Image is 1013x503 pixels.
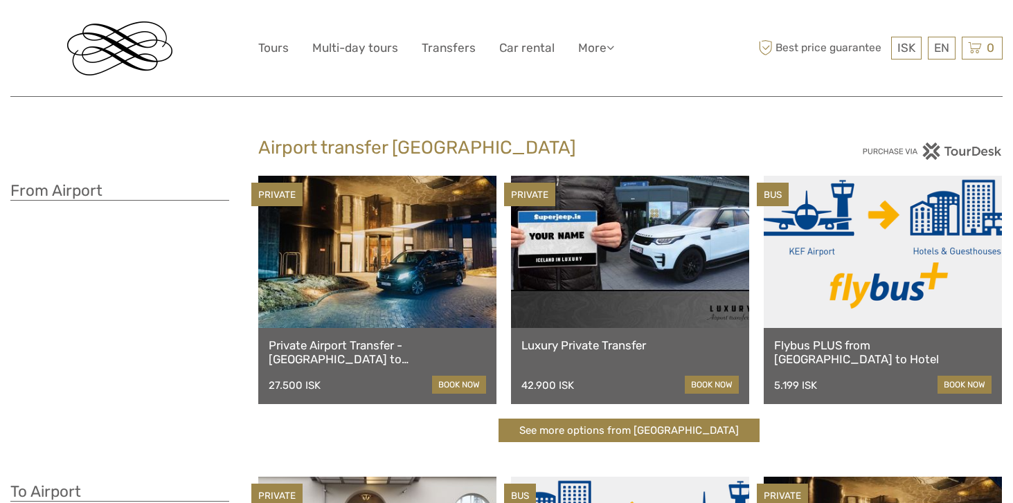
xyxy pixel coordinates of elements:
[422,38,476,58] a: Transfers
[312,38,398,58] a: Multi-day tours
[862,143,1003,160] img: PurchaseViaTourDesk.png
[521,338,739,352] a: Luxury Private Transfer
[251,183,303,207] div: PRIVATE
[938,376,992,394] a: book now
[521,379,574,392] div: 42.900 ISK
[67,21,172,75] img: Reykjavik Residence
[985,41,996,55] span: 0
[10,181,229,201] h3: From Airport
[499,38,555,58] a: Car rental
[897,41,915,55] span: ISK
[258,137,755,159] h2: Airport transfer [GEOGRAPHIC_DATA]
[10,482,229,502] h3: To Airport
[432,376,486,394] a: book now
[774,379,817,392] div: 5.199 ISK
[499,419,760,443] a: See more options from [GEOGRAPHIC_DATA]
[928,37,956,60] div: EN
[685,376,739,394] a: book now
[757,183,789,207] div: BUS
[504,183,555,207] div: PRIVATE
[578,38,614,58] a: More
[258,38,289,58] a: Tours
[755,37,888,60] span: Best price guarantee
[269,338,486,367] a: Private Airport Transfer - [GEOGRAPHIC_DATA] to [GEOGRAPHIC_DATA]
[774,338,992,367] a: Flybus PLUS from [GEOGRAPHIC_DATA] to Hotel
[269,379,321,392] div: 27.500 ISK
